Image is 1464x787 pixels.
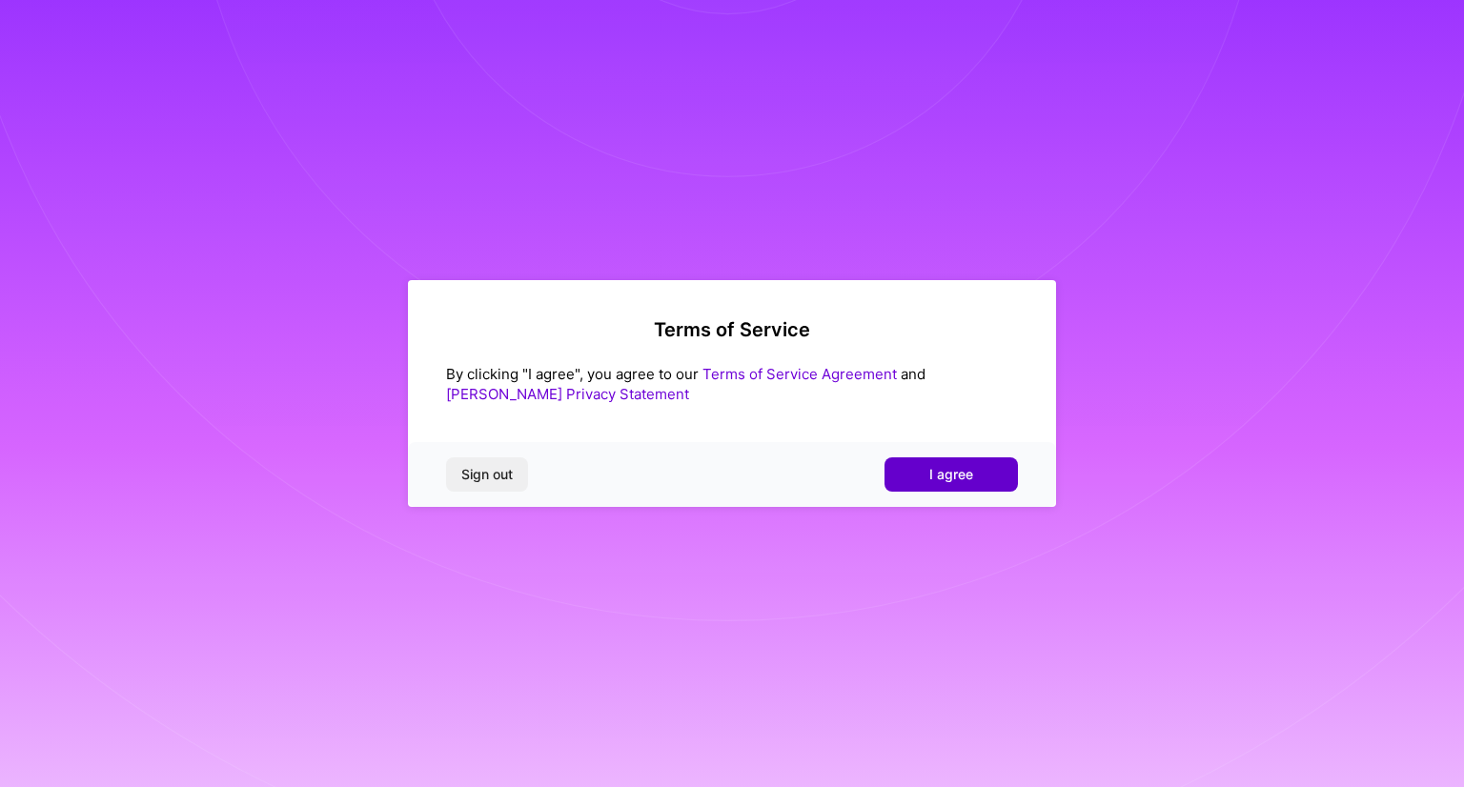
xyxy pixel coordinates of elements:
button: Sign out [446,457,528,492]
h2: Terms of Service [446,318,1018,341]
span: I agree [929,465,973,484]
a: [PERSON_NAME] Privacy Statement [446,385,689,403]
a: Terms of Service Agreement [702,365,897,383]
div: By clicking "I agree", you agree to our and [446,364,1018,404]
button: I agree [884,457,1018,492]
span: Sign out [461,465,513,484]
